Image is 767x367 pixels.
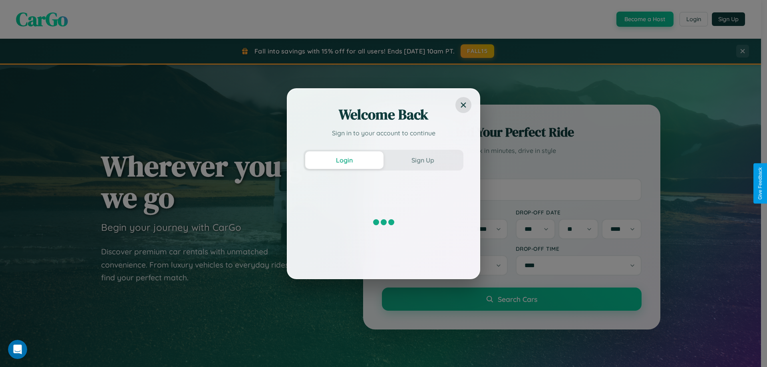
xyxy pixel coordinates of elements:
p: Sign in to your account to continue [304,128,463,138]
div: Give Feedback [757,167,763,200]
button: Login [305,151,383,169]
iframe: Intercom live chat [8,340,27,359]
button: Sign Up [383,151,462,169]
h2: Welcome Back [304,105,463,124]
